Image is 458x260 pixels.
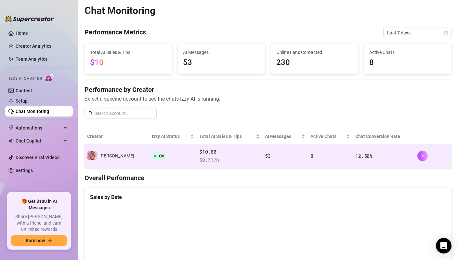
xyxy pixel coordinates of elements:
img: AI Chatter [45,73,55,82]
span: Chat Copilot [16,136,62,146]
span: On [159,154,164,158]
span: Active Chats [310,133,345,140]
div: Open Intercom Messenger [436,238,451,254]
span: AI Messages [183,49,260,56]
span: [PERSON_NAME] [99,153,134,158]
div: Sales by Date [90,193,446,201]
span: $10.00 [199,148,260,156]
span: Select a specific account to see the chats Izzy AI is running. [85,95,451,103]
span: Active Chats [369,49,446,56]
button: Earn nowarrow-right [11,235,67,246]
span: 8 [369,56,446,69]
th: AI Messages [262,129,308,144]
span: calendar [444,31,448,35]
th: Chat Conversion Rate [353,129,415,144]
span: Automations [16,123,62,133]
span: Izzy AI Status [152,133,189,140]
span: 53 [265,153,270,159]
h4: Performance Metrics [85,28,146,38]
span: Online Fans Contacted [276,49,353,56]
th: Creator [85,129,149,144]
input: Search account... [94,110,153,117]
img: logo-BBDzfeDw.svg [5,16,54,22]
span: Earn now [26,238,45,243]
span: search [88,111,93,116]
img: Chat Copilot [8,139,13,143]
th: Active Chats [308,129,353,144]
span: $ 0.71 /h [199,156,260,164]
span: AI Messages [265,133,300,140]
a: Setup [16,98,28,104]
span: Total AI Sales & Tips [90,49,167,56]
a: Home [16,31,28,36]
span: 230 [276,56,353,69]
span: 12.50 % [355,153,372,159]
a: Team Analytics [16,56,47,62]
h4: Overall Performance [85,173,451,182]
a: Content [16,88,32,93]
span: Total AI Sales & Tips [199,133,255,140]
a: Discover Viral Videos [16,155,59,160]
th: Total AI Sales & Tips [197,129,262,144]
button: right [417,151,428,161]
span: 🎁 Get $100 in AI Messages [11,198,67,211]
a: Creator Analytics [16,41,68,51]
span: Share [PERSON_NAME] with a friend, and earn unlimited rewards [11,214,67,233]
span: Izzy AI Chatter [9,76,42,82]
span: 53 [183,56,260,69]
span: 8 [310,153,313,159]
span: Last 7 days [387,28,448,38]
h2: Chat Monitoring [85,5,155,17]
th: Izzy AI Status [149,129,197,144]
img: Jennifer [87,151,97,160]
a: Settings [16,168,33,173]
span: arrow-right [47,238,52,243]
span: $10 [90,58,104,67]
span: thunderbolt [8,125,14,130]
span: right [420,154,425,158]
h4: Performance by Creator [85,85,451,94]
a: Chat Monitoring [16,109,49,114]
